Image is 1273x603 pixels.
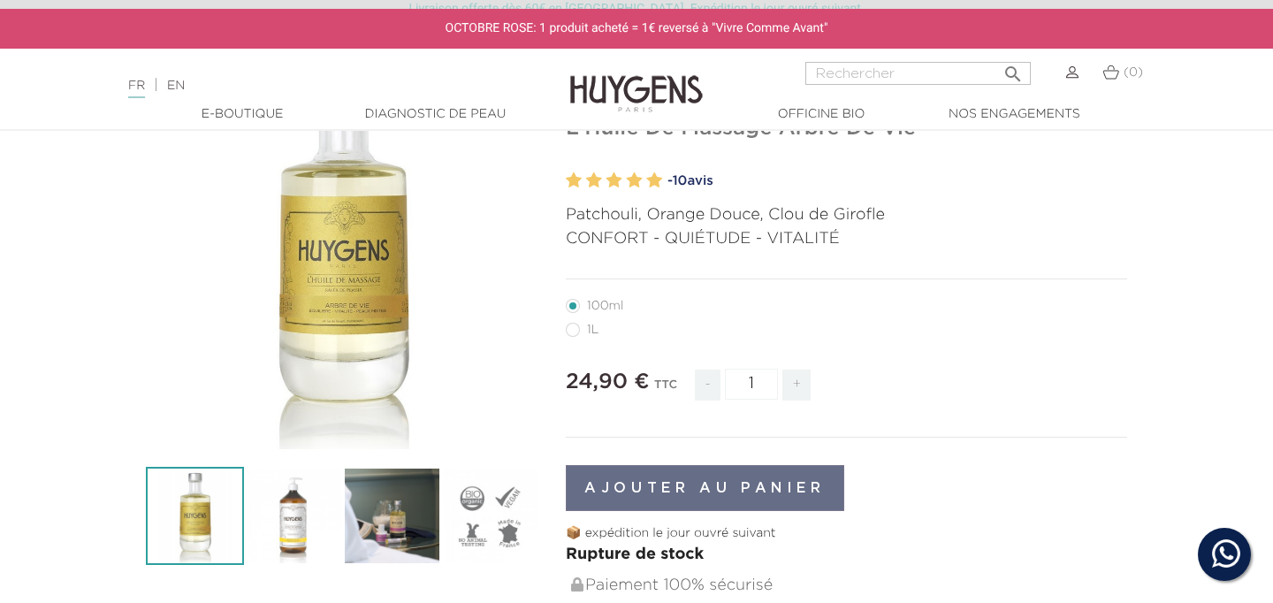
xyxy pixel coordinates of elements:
[586,168,602,194] label: 2
[566,524,1127,543] p: 📦 expédition le jour ouvré suivant
[695,370,720,401] span: -
[146,467,244,565] img: L'HUILE DE MASSAGE 100ml ARBRE DE VIE
[566,323,620,337] label: 1L
[997,57,1029,80] button: 
[926,105,1102,124] a: Nos engagements
[571,577,583,592] img: Paiement 100% sécurisé
[566,546,704,562] span: Rupture de stock
[733,105,910,124] a: Officine Bio
[566,371,650,393] span: 24,90 €
[667,168,1127,195] a: -10avis
[1124,66,1143,79] span: (0)
[1002,58,1024,80] i: 
[782,370,811,401] span: +
[566,227,1127,251] p: CONFORT - QUIÉTUDE - VITALITÉ
[119,75,517,96] div: |
[566,203,1127,227] p: Patchouli, Orange Douce, Clou de Girofle
[347,105,523,124] a: Diagnostic de peau
[805,62,1031,85] input: Rechercher
[570,47,703,115] img: Huygens
[154,105,331,124] a: E-Boutique
[128,80,145,98] a: FR
[626,168,642,194] label: 4
[167,80,185,92] a: EN
[654,366,677,414] div: TTC
[566,299,644,313] label: 100ml
[566,465,844,511] button: Ajouter au panier
[606,168,622,194] label: 3
[566,168,582,194] label: 1
[646,168,662,194] label: 5
[673,174,688,187] span: 10
[725,369,778,400] input: Quantité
